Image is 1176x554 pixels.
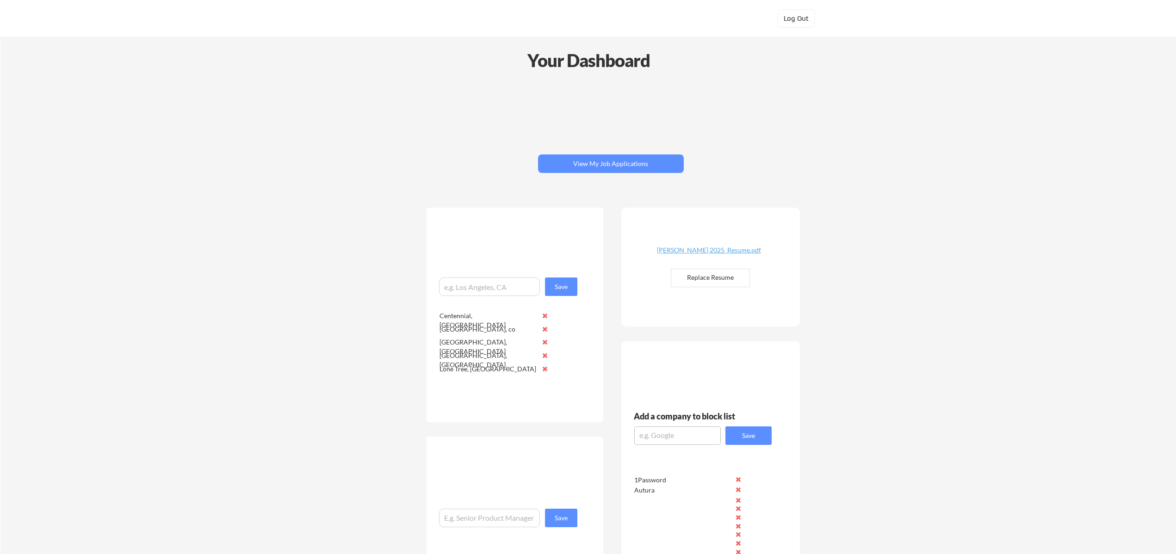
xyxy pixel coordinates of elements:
[778,9,815,28] button: Log Out
[654,247,764,253] div: [PERSON_NAME] 2025_Resume.pdf
[545,277,577,296] button: Save
[439,311,537,329] div: Centennial, [GEOGRAPHIC_DATA]
[634,412,749,420] div: Add a company to block list
[439,338,537,356] div: [GEOGRAPHIC_DATA], [GEOGRAPHIC_DATA]
[545,509,577,527] button: Save
[439,277,540,296] input: e.g. Los Angeles, CA
[634,486,732,495] div: Autura
[439,364,537,374] div: Lone Tree, [GEOGRAPHIC_DATA]
[538,154,684,173] button: View My Job Applications
[654,247,764,261] a: [PERSON_NAME] 2025_Resume.pdf
[1,47,1176,74] div: Your Dashboard
[634,475,732,485] div: 1Password
[439,509,540,527] input: E.g. Senior Product Manager
[439,325,537,334] div: [GEOGRAPHIC_DATA], co
[725,426,772,445] button: Save
[439,351,537,369] div: [GEOGRAPHIC_DATA], [GEOGRAPHIC_DATA]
